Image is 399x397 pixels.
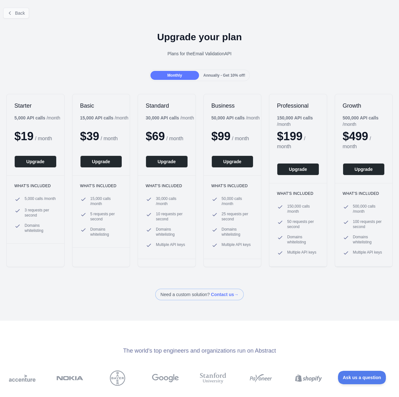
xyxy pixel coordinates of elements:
[353,234,385,245] span: Domains whitelisting
[353,250,382,256] span: Multiple API keys
[287,234,319,245] span: Domains whitelisting
[222,242,251,248] span: Multiple API keys
[338,371,386,384] iframe: Toggle Customer Support
[287,250,316,256] span: Multiple API keys
[156,242,185,248] span: Multiple API keys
